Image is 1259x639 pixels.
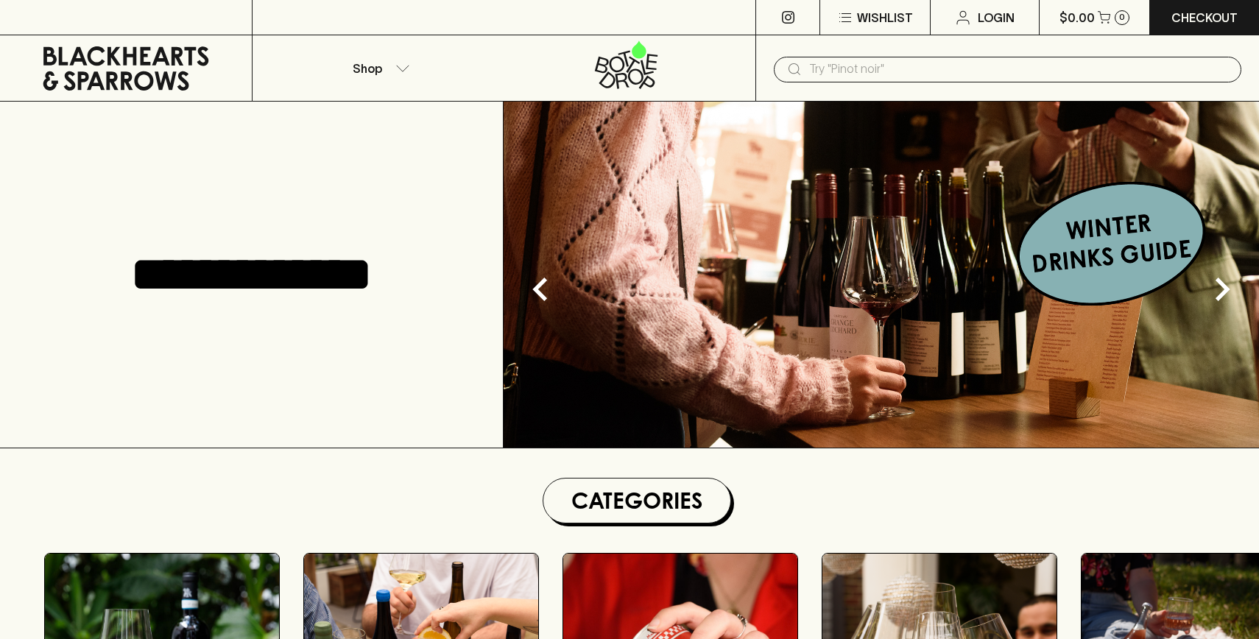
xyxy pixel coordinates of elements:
button: Shop [253,35,504,101]
p: $0.00 [1059,9,1095,27]
p: 0 [1119,13,1125,21]
img: optimise [504,102,1259,448]
h1: Categories [549,484,724,517]
p: Wishlist [857,9,913,27]
button: Previous [511,260,570,319]
p: Checkout [1171,9,1238,27]
p: Login [978,9,1015,27]
button: Next [1193,260,1252,319]
input: Try "Pinot noir" [809,57,1230,81]
p: ⠀ [253,9,265,27]
p: Shop [353,60,382,77]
